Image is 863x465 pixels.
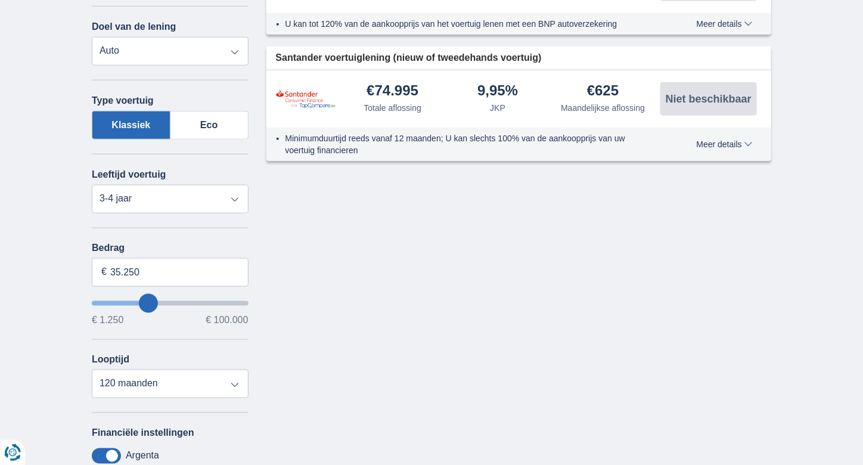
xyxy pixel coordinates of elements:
span: Santander voertuiglening (nieuw of tweedehands voertuig) [276,51,542,65]
span: € 1.250 [92,315,123,325]
div: €625 [587,83,619,100]
span: € [101,265,107,279]
div: JKP [490,102,505,114]
span: Meer details [697,20,753,28]
img: product.pl.alt Santander [276,89,336,108]
div: €74.995 [367,83,418,100]
div: Totale aflossing [364,102,421,114]
button: Meer details [688,139,762,149]
span: Meer details [697,140,753,148]
label: Doel van de lening [92,21,176,32]
label: Bedrag [92,243,249,253]
label: Eco [170,111,249,139]
label: Type voertuig [92,95,154,106]
div: 9,95% [477,83,518,100]
label: Financiële instellingen [92,428,194,439]
div: Maandelijkse aflossing [561,102,645,114]
button: Meer details [688,19,762,29]
li: U kan tot 120% van de aankoopprijs van het voertuig lenen met een BNP autoverzekering [285,18,653,30]
label: Leeftijd voertuig [92,169,166,180]
span: € 100.000 [206,315,248,325]
li: Minimumduurtijd reeds vanaf 12 maanden; U kan slechts 100% van de aankoopprijs van uw voertuig fi... [285,132,653,156]
label: Looptijd [92,354,129,365]
input: wantToBorrow [92,301,249,306]
label: Klassiek [92,111,170,139]
span: Niet beschikbaar [666,94,752,104]
button: Niet beschikbaar [660,82,757,116]
label: Argenta [126,451,159,461]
